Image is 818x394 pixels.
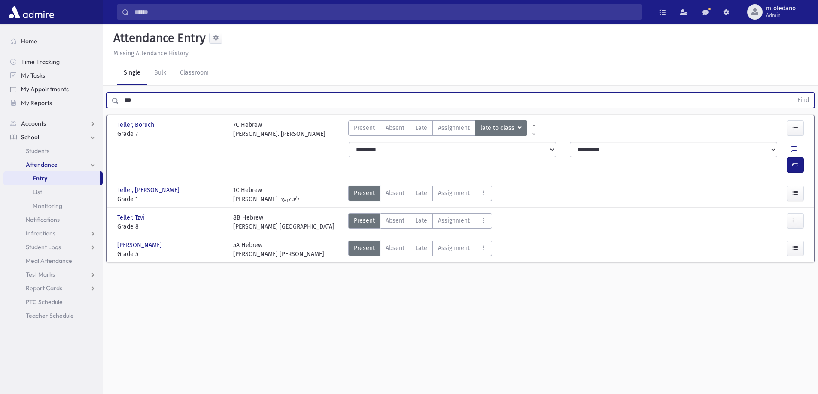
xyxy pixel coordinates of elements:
a: Single [117,61,147,85]
img: AdmirePro [7,3,56,21]
span: Late [415,123,427,132]
a: Attendance [3,158,103,171]
a: Student Logs [3,240,103,254]
span: Present [354,123,375,132]
span: Assignment [438,216,470,225]
a: List [3,185,103,199]
span: Assignment [438,244,470,253]
span: My Reports [21,99,52,107]
span: List [33,188,42,196]
span: Late [415,189,427,198]
a: My Tasks [3,69,103,82]
span: Teller, Tzvi [117,213,146,222]
span: Present [354,216,375,225]
a: Bulk [147,61,173,85]
span: Monitoring [33,202,62,210]
a: My Appointments [3,82,103,96]
span: Report Cards [26,284,62,292]
a: My Reports [3,96,103,110]
a: Teacher Schedule [3,309,103,322]
span: Time Tracking [21,58,60,66]
a: Report Cards [3,281,103,295]
a: Students [3,144,103,158]
span: Teller, Boruch [117,120,156,129]
div: 8B Hebrew [PERSON_NAME] [GEOGRAPHIC_DATA] [233,213,334,231]
span: Late [415,216,427,225]
span: Late [415,244,427,253]
button: Find [792,93,814,108]
span: My Tasks [21,72,45,79]
span: Student Logs [26,243,61,251]
div: 5A Hebrew [PERSON_NAME] [PERSON_NAME] [233,241,324,259]
span: Home [21,37,37,45]
div: 7C Hebrew [PERSON_NAME]. [PERSON_NAME] [233,120,325,138]
span: Test Marks [26,271,55,278]
a: PTC Schedule [3,295,103,309]
a: Home [3,34,103,48]
span: Absent [386,244,404,253]
a: School [3,130,103,144]
span: Grade 7 [117,129,225,138]
span: Students [26,147,49,155]
a: Entry [3,171,100,185]
span: Absent [386,189,404,198]
span: Teacher Schedule [26,312,74,319]
a: Accounts [3,117,103,130]
div: 1C Hebrew [PERSON_NAME] ליסקער [233,186,300,204]
span: School [21,133,39,141]
span: My Appointments [21,85,69,93]
a: Infractions [3,226,103,240]
a: Missing Attendance History [110,50,189,57]
span: Notifications [26,216,60,223]
span: Absent [386,123,404,132]
span: Attendance [26,161,58,168]
span: Assignment [438,123,470,132]
u: Missing Attendance History [113,50,189,57]
span: Absent [386,216,404,225]
span: Teller, [PERSON_NAME] [117,186,181,195]
span: Present [354,189,375,198]
div: AttTypes [348,186,492,204]
span: Accounts [21,120,46,127]
a: Notifications [3,213,103,226]
span: Entry [33,174,47,182]
span: Grade 8 [117,222,225,231]
a: Test Marks [3,268,103,281]
input: Search [129,4,642,20]
a: Classroom [173,61,216,85]
span: Infractions [26,229,55,237]
a: Meal Attendance [3,254,103,268]
div: AttTypes [348,213,492,231]
span: mtoledano [766,5,796,12]
span: Grade 5 [117,250,225,259]
a: Time Tracking [3,55,103,69]
div: AttTypes [348,120,527,138]
span: Admin [766,12,796,19]
span: [PERSON_NAME] [117,241,164,250]
div: AttTypes [348,241,492,259]
button: late to class [475,120,527,136]
a: Monitoring [3,199,103,213]
span: Meal Attendance [26,257,72,265]
span: late to class [480,123,516,133]
span: Assignment [438,189,470,198]
span: PTC Schedule [26,298,63,306]
h5: Attendance Entry [110,31,206,45]
span: Grade 1 [117,195,225,204]
span: Present [354,244,375,253]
